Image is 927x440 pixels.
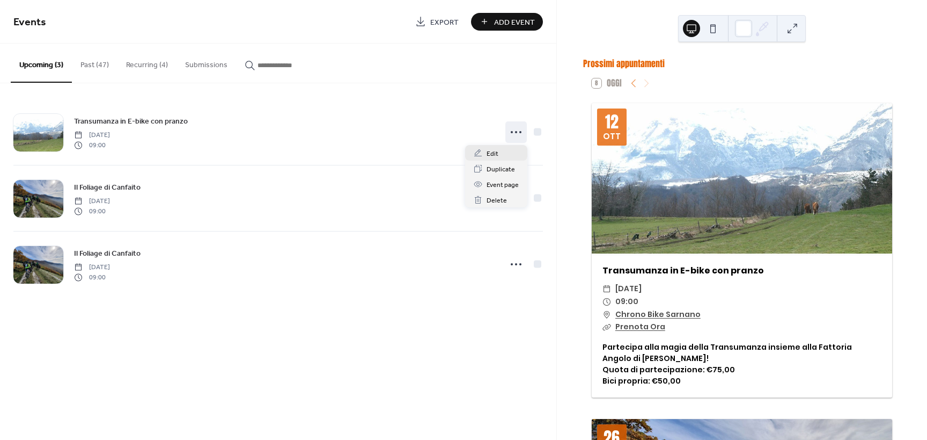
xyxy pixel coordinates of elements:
span: [DATE] [615,283,642,295]
span: Event page [487,179,519,191]
span: [DATE] [74,263,110,272]
a: Il Foliage di Canfaito [74,181,141,193]
span: Delete [487,195,507,206]
button: Recurring (4) [117,44,176,82]
span: Events [13,12,46,33]
div: 12 [605,114,619,130]
span: Duplicate [487,164,515,175]
a: Export [407,13,467,31]
span: [DATE] [74,197,110,206]
span: Il Foliage di Canfaito [74,182,141,193]
span: 09:00 [615,295,638,308]
a: Transumanza in E-bike con pranzo [602,264,764,277]
div: Prossimi appuntamenti [583,57,901,70]
div: ott [603,132,621,140]
span: [DATE] [74,131,110,140]
a: Prenota Ora [615,321,665,332]
span: Il Foliage di Canfaito [74,248,141,259]
span: 09:00 [74,272,110,282]
div: ​ [602,308,611,321]
div: ​ [602,295,611,308]
div: Partecipa alla magia della Transumanza insieme alla Fattoria Angolo di [PERSON_NAME]! Quota di pa... [592,342,892,387]
div: ​ [602,321,611,334]
span: Export [430,17,459,28]
div: ​ [602,283,611,295]
a: Chrono Bike Sarnano [615,308,701,321]
button: Submissions [176,44,236,82]
a: Il Foliage di Canfaito [74,247,141,259]
button: Upcoming (3) [11,44,72,83]
button: Add Event [471,13,543,31]
span: Transumanza in E-bike con pranzo [74,116,188,127]
button: Past (47) [72,44,117,82]
span: Add Event [494,17,535,28]
span: Edit [487,148,498,160]
a: Transumanza in E-bike con pranzo [74,115,188,127]
span: 09:00 [74,206,110,216]
span: 09:00 [74,140,110,150]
